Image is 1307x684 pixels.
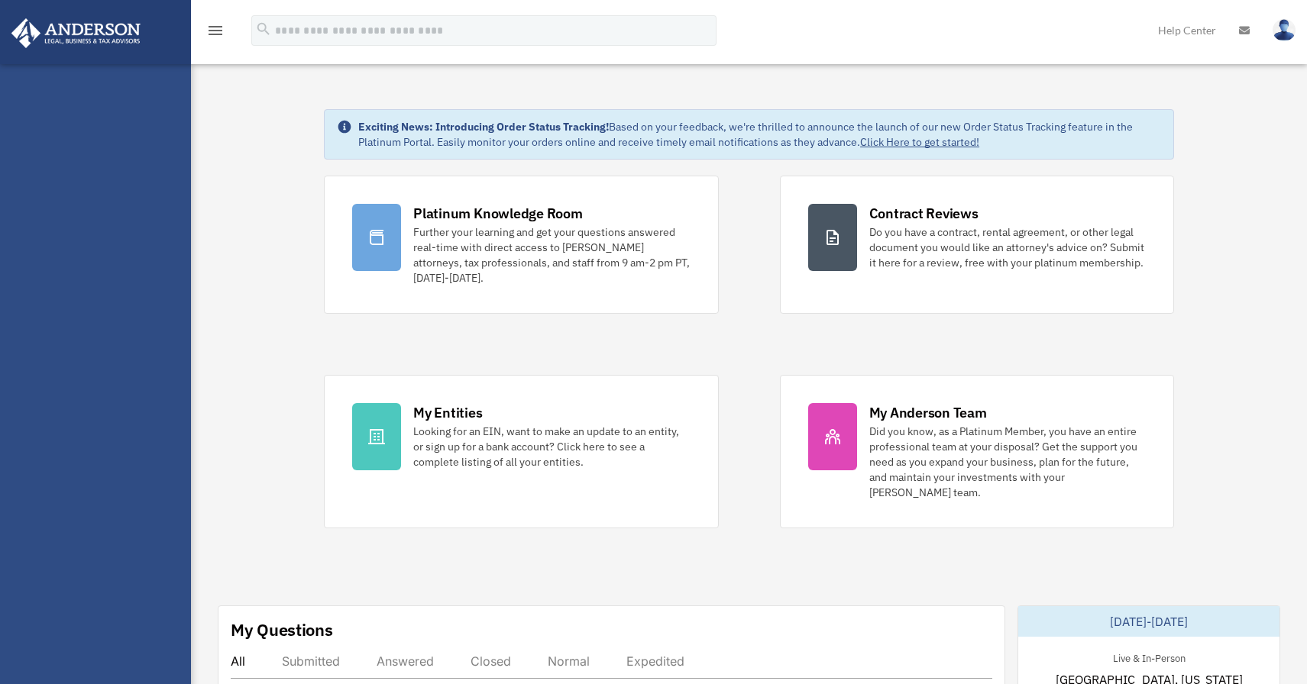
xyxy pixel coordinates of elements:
[1273,19,1296,41] img: User Pic
[231,653,245,669] div: All
[471,653,511,669] div: Closed
[413,424,690,469] div: Looking for an EIN, want to make an update to an entity, or sign up for a bank account? Click her...
[1018,606,1280,637] div: [DATE]-[DATE]
[255,21,272,37] i: search
[869,204,979,223] div: Contract Reviews
[869,224,1146,270] div: Do you have a contract, rental agreement, or other legal document you would like an attorney's ad...
[626,653,684,669] div: Expedited
[324,375,718,528] a: My Entities Looking for an EIN, want to make an update to an entity, or sign up for a bank accoun...
[548,653,590,669] div: Normal
[206,21,225,40] i: menu
[324,176,718,314] a: Platinum Knowledge Room Further your learning and get your questions answered real-time with dire...
[413,403,482,422] div: My Entities
[413,224,690,286] div: Further your learning and get your questions answered real-time with direct access to [PERSON_NAM...
[780,176,1174,314] a: Contract Reviews Do you have a contract, rental agreement, or other legal document you would like...
[860,135,979,149] a: Click Here to get started!
[358,119,1161,150] div: Based on your feedback, we're thrilled to announce the launch of our new Order Status Tracking fe...
[869,424,1146,500] div: Did you know, as a Platinum Member, you have an entire professional team at your disposal? Get th...
[413,204,583,223] div: Platinum Knowledge Room
[869,403,987,422] div: My Anderson Team
[206,27,225,40] a: menu
[282,653,340,669] div: Submitted
[7,18,145,48] img: Anderson Advisors Platinum Portal
[377,653,434,669] div: Answered
[780,375,1174,528] a: My Anderson Team Did you know, as a Platinum Member, you have an entire professional team at your...
[1101,649,1198,665] div: Live & In-Person
[231,618,333,641] div: My Questions
[358,120,609,134] strong: Exciting News: Introducing Order Status Tracking!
